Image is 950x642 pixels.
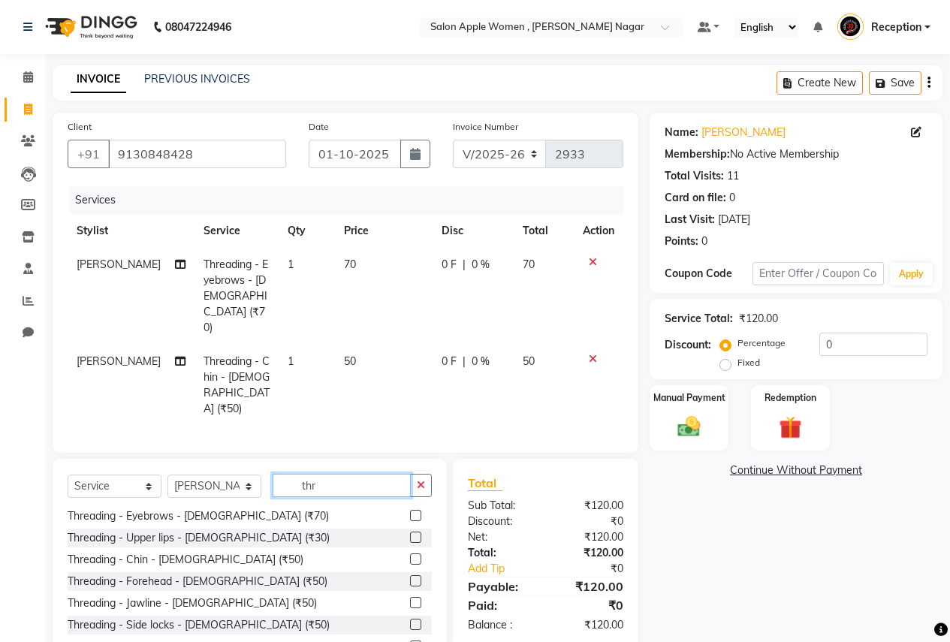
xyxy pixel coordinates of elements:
[273,474,411,497] input: Search or Scan
[739,311,778,327] div: ₹120.00
[165,6,231,48] b: 08047224946
[68,508,329,524] div: Threading - Eyebrows - [DEMOGRAPHIC_DATA] (₹70)
[523,258,535,271] span: 70
[68,140,110,168] button: +91
[68,530,330,546] div: Threading - Upper lips - [DEMOGRAPHIC_DATA] (₹30)
[457,529,546,545] div: Net:
[665,337,711,353] div: Discount:
[665,266,752,282] div: Coupon Code
[344,258,356,271] span: 70
[433,214,514,248] th: Disc
[457,596,546,614] div: Paid:
[665,311,733,327] div: Service Total:
[453,120,518,134] label: Invoice Number
[204,354,270,415] span: Threading - Chin - [DEMOGRAPHIC_DATA] (₹50)
[665,146,927,162] div: No Active Membership
[772,414,809,442] img: _gift.svg
[890,263,933,285] button: Apply
[204,258,268,334] span: Threading - Eyebrows - [DEMOGRAPHIC_DATA] (₹70)
[653,463,939,478] a: Continue Without Payment
[442,257,457,273] span: 0 F
[463,257,466,273] span: |
[671,414,707,440] img: _cash.svg
[71,66,126,93] a: INVOICE
[665,168,724,184] div: Total Visits:
[837,14,864,40] img: Reception
[545,514,635,529] div: ₹0
[871,20,921,35] span: Reception
[195,214,279,248] th: Service
[457,514,546,529] div: Discount:
[69,186,635,214] div: Services
[574,214,623,248] th: Action
[463,354,466,369] span: |
[68,617,330,633] div: Threading - Side locks - [DEMOGRAPHIC_DATA] (₹50)
[545,498,635,514] div: ₹120.00
[472,354,490,369] span: 0 %
[869,71,921,95] button: Save
[288,354,294,368] span: 1
[344,354,356,368] span: 50
[545,617,635,633] div: ₹120.00
[727,168,739,184] div: 11
[701,234,707,249] div: 0
[77,258,161,271] span: [PERSON_NAME]
[560,561,635,577] div: ₹0
[457,561,560,577] a: Add Tip
[457,617,546,633] div: Balance :
[68,574,327,589] div: Threading - Forehead - [DEMOGRAPHIC_DATA] (₹50)
[718,212,750,228] div: [DATE]
[279,214,335,248] th: Qty
[545,577,635,595] div: ₹120.00
[665,146,730,162] div: Membership:
[457,498,546,514] div: Sub Total:
[108,140,286,168] input: Search by Name/Mobile/Email/Code
[68,595,317,611] div: Threading - Jawline - [DEMOGRAPHIC_DATA] (₹50)
[777,71,863,95] button: Create New
[752,262,884,285] input: Enter Offer / Coupon Code
[545,529,635,545] div: ₹120.00
[701,125,786,140] a: [PERSON_NAME]
[653,391,725,405] label: Manual Payment
[457,545,546,561] div: Total:
[457,577,546,595] div: Payable:
[665,125,698,140] div: Name:
[665,234,698,249] div: Points:
[144,72,250,86] a: PREVIOUS INVOICES
[472,257,490,273] span: 0 %
[335,214,433,248] th: Price
[68,120,92,134] label: Client
[737,356,760,369] label: Fixed
[665,212,715,228] div: Last Visit:
[77,354,161,368] span: [PERSON_NAME]
[442,354,457,369] span: 0 F
[729,190,735,206] div: 0
[765,391,816,405] label: Redemption
[514,214,574,248] th: Total
[545,545,635,561] div: ₹120.00
[737,336,786,350] label: Percentage
[545,596,635,614] div: ₹0
[38,6,141,48] img: logo
[288,258,294,271] span: 1
[309,120,329,134] label: Date
[523,354,535,368] span: 50
[665,190,726,206] div: Card on file:
[68,552,303,568] div: Threading - Chin - [DEMOGRAPHIC_DATA] (₹50)
[468,475,502,491] span: Total
[68,214,195,248] th: Stylist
